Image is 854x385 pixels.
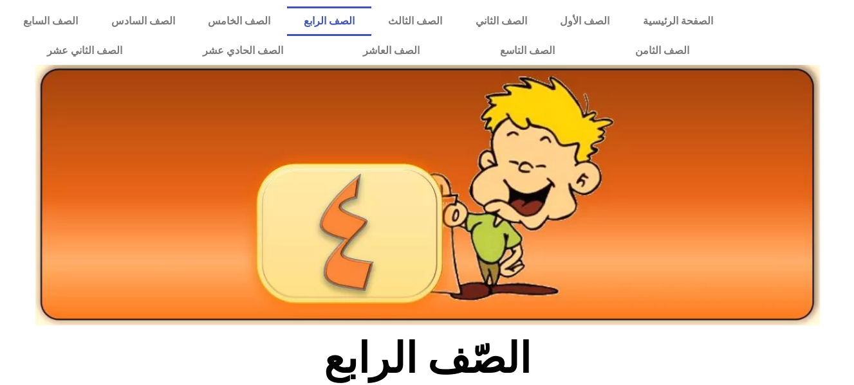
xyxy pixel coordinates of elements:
[543,6,626,36] a: الصف الأول
[6,36,162,66] a: الصف الثاني عشر
[95,6,192,36] a: الصف السادس
[287,6,371,36] a: الصف الرابع
[191,6,287,36] a: الصف الخامس
[162,36,323,66] a: الصف الحادي عشر
[6,6,95,36] a: الصف السابع
[595,36,730,66] a: الصف الثامن
[459,6,544,36] a: الصف الثاني
[460,36,595,66] a: الصف التاسع
[626,6,730,36] a: الصفحة الرئيسية
[214,334,640,384] h2: الصّف الرابع
[323,36,460,66] a: الصف العاشر
[371,6,459,36] a: الصف الثالث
